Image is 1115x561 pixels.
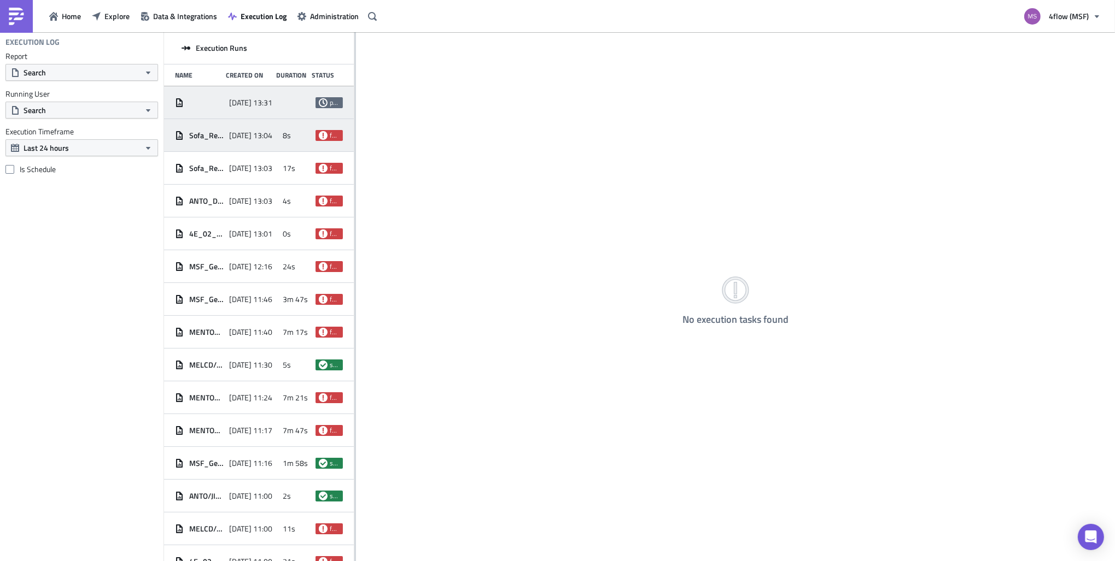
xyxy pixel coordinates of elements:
span: failed [330,328,340,336]
span: [DATE] 11:00 [229,524,272,534]
button: Search [5,64,158,81]
span: failed [319,393,328,402]
span: MELCD/BMS ITMS TO DATEN [189,360,224,370]
span: 4flow (MSF) [1049,10,1089,22]
span: pending [330,98,340,107]
span: 7m 47s [283,426,308,435]
span: Execution Log [241,10,287,22]
span: Home [62,10,81,22]
span: Sofa_Report_1k_Report [189,131,224,140]
span: MENTO_TALI Upload File_19:00 Uhr [189,393,224,403]
span: failed [319,328,328,336]
span: failed [330,295,340,304]
img: Avatar [1023,7,1042,26]
label: Is Schedule [5,164,158,174]
span: Administration [310,10,359,22]
label: Running User [5,89,158,99]
span: 5s [283,360,291,370]
span: [DATE] 12:16 [229,262,272,271]
button: Execution Log [223,8,292,25]
span: 3m 47s [283,294,308,304]
span: 2s [283,491,291,501]
div: Created On [226,71,271,79]
span: [DATE] 11:17 [229,426,272,435]
span: Explore [104,10,130,22]
span: [DATE] 13:03 [229,196,272,206]
span: failed [319,131,328,140]
span: MSF_Geloeschte TO_Info an Dispo [189,294,224,304]
span: failed [319,295,328,304]
span: 0s [283,229,291,239]
div: Status [312,71,337,79]
span: [DATE] 13:04 [229,131,272,140]
span: failed [319,262,328,271]
span: MSF_Geloeschte TO_Info an Dispo_Backup [189,458,224,468]
span: ANTO/JIS ohne Kennzeichen 11:00 [189,491,224,501]
span: failed [330,393,340,402]
span: Sofa_Report_1k_Zusatz [189,163,224,173]
span: pending [319,98,328,107]
div: Open Intercom Messenger [1078,524,1104,550]
span: [DATE] 11:30 [229,360,272,370]
span: MENTO_TALI Upload File_19:00 Uhr [189,426,224,435]
span: Last 24 hours [24,142,69,153]
label: Report [5,51,158,61]
span: failed [330,229,340,238]
span: 4E_02_Collected Missing_Touren_13:00 [189,229,224,239]
span: 1m 58s [283,458,308,468]
span: failed [330,426,340,435]
span: [DATE] 11:16 [229,458,272,468]
span: 24s [283,262,295,271]
button: Home [44,8,86,25]
span: [DATE] 11:46 [229,294,272,304]
span: MSF_Geloeschte TO_Info an Dispo_OHNE KONTAKTE [189,262,224,271]
span: 17s [283,163,295,173]
h4: Execution Log [5,37,60,47]
span: [DATE] 13:03 [229,163,272,173]
span: Search [24,67,46,78]
span: [DATE] 13:01 [229,229,272,239]
img: PushMetrics [8,8,25,25]
span: success [330,459,340,468]
button: Data & Integrations [135,8,223,25]
span: failed [319,524,328,533]
span: [DATE] 11:00 [229,491,272,501]
span: failed [319,426,328,435]
button: Last 24 hours [5,139,158,156]
span: failed [330,164,340,173]
button: Search [5,102,158,119]
span: failed [319,164,328,173]
span: success [330,361,340,369]
span: MELCD/Hypercare 03 Leergut TOs abgeholt am Vortag [189,524,224,534]
span: Data & Integrations [153,10,217,22]
span: 7m 17s [283,327,308,337]
span: failed [330,262,340,271]
div: Duration [276,71,306,79]
span: failed [319,229,328,238]
label: Execution Timeframe [5,127,158,137]
button: 4flow (MSF) [1018,4,1107,28]
span: 7m 21s [283,393,308,403]
span: success [319,459,328,468]
span: success [319,492,328,500]
span: success [330,492,340,500]
h4: No execution tasks found [682,314,789,325]
span: failed [330,197,340,205]
span: [DATE] 11:24 [229,393,272,403]
span: 8s [283,131,291,140]
button: Administration [292,8,364,25]
span: failed [319,197,328,205]
span: MENTO_TALI Upload File_19:00 Uhr [189,327,224,337]
span: 4s [283,196,291,206]
span: Execution Runs [196,43,247,53]
button: Explore [86,8,135,25]
span: 11s [283,524,295,534]
span: [DATE] 13:31 [229,98,272,108]
span: [DATE] 11:40 [229,327,272,337]
span: ANTO_Dritte-Transporte Alerting_13:00 [189,196,224,206]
